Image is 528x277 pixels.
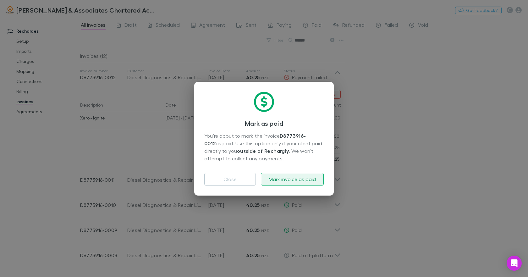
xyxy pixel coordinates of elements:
[204,132,324,163] div: You’re about to mark the invoice as paid. Use this option only if your client paid directly to yo...
[204,119,324,127] h3: Mark as paid
[507,256,522,271] div: Open Intercom Messenger
[204,133,306,147] strong: D8773916-0012
[204,173,256,186] button: Close
[261,173,324,186] button: Mark invoice as paid
[237,148,289,154] strong: outside of Rechargly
